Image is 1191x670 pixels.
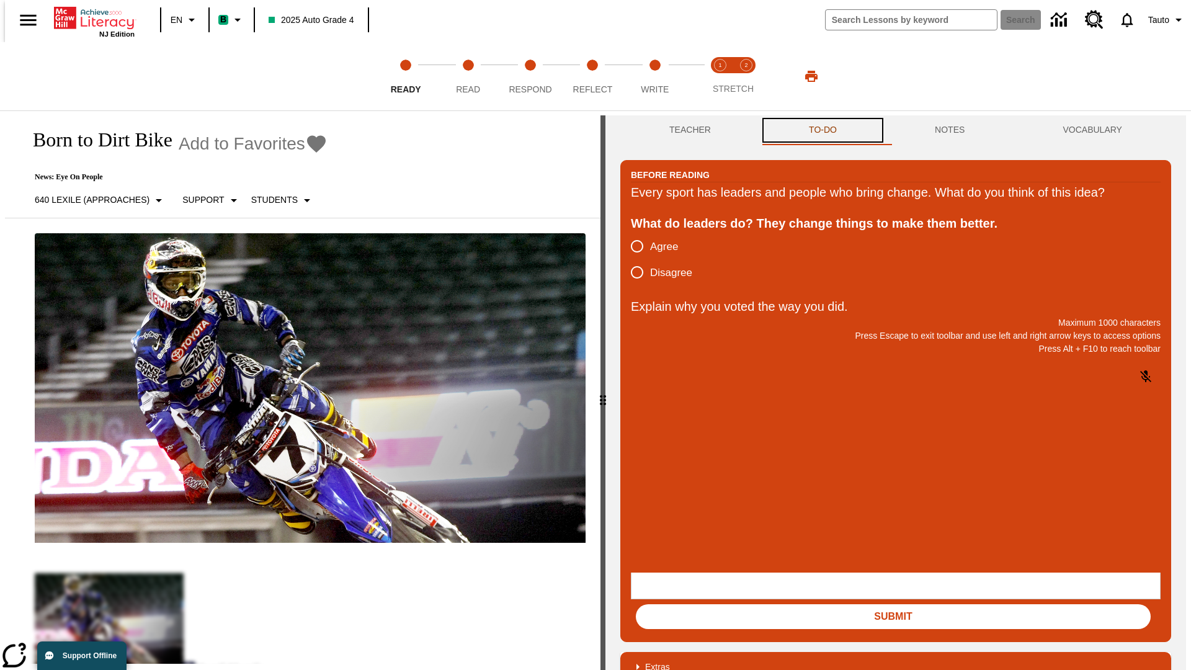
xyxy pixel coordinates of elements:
div: poll [631,233,702,285]
button: VOCABULARY [1014,115,1171,145]
button: Teacher [620,115,760,145]
a: Data Center [1043,3,1077,37]
div: Every sport has leaders and people who bring change. What do you think of this idea? [631,182,1161,202]
p: Maximum 1000 characters [631,316,1161,329]
button: Print [792,65,831,87]
span: B [220,12,226,27]
body: Explain why you voted the way you did. Maximum 1000 characters Press Alt + F10 to reach toolbar P... [5,10,181,21]
button: Click to activate and allow voice recognition [1131,362,1161,391]
a: Notifications [1111,4,1143,36]
p: Press Escape to exit toolbar and use left and right arrow keys to access options [631,329,1161,342]
span: Read [456,84,480,94]
span: Add to Favorites [179,134,305,154]
div: activity [605,115,1186,670]
button: Submit [636,604,1151,629]
p: 640 Lexile (Approaches) [35,194,149,207]
button: Stretch Read step 1 of 2 [702,42,738,110]
span: Write [641,84,669,94]
p: News: Eye On People [20,172,328,182]
button: Add to Favorites - Born to Dirt Bike [179,133,328,154]
p: Explain why you voted the way you did. [631,297,1161,316]
span: Ready [391,84,421,94]
button: Write step 5 of 5 [619,42,691,110]
div: Home [54,4,135,38]
input: search field [826,10,997,30]
span: Tauto [1148,14,1169,27]
button: Boost Class color is mint green. Change class color [213,9,250,31]
h2: Before Reading [631,168,710,182]
p: Support [182,194,224,207]
button: Reflect step 4 of 5 [556,42,628,110]
p: Students [251,194,298,207]
button: TO-DO [760,115,886,145]
button: Respond step 3 of 5 [494,42,566,110]
h1: Born to Dirt Bike [20,128,172,151]
span: EN [171,14,182,27]
span: Support Offline [63,651,117,660]
button: Select Student [246,189,319,212]
button: Language: EN, Select a language [165,9,205,31]
a: Resource Center, Will open in new tab [1077,3,1111,37]
button: Read step 2 of 5 [432,42,504,110]
span: STRETCH [713,84,754,94]
button: Profile/Settings [1143,9,1191,31]
span: NJ Edition [99,30,135,38]
img: Motocross racer James Stewart flies through the air on his dirt bike. [35,233,586,543]
div: Press Enter or Spacebar and then press right and left arrow keys to move the slider [600,115,605,670]
button: NOTES [886,115,1014,145]
text: 2 [744,62,747,68]
span: Agree [650,239,678,255]
div: Instructional Panel Tabs [620,115,1171,145]
p: Press Alt + F10 to reach toolbar [631,342,1161,355]
button: Open side menu [10,2,47,38]
button: Scaffolds, Support [177,189,246,212]
div: What do leaders do? They change things to make them better. [631,213,1161,233]
button: Stretch Respond step 2 of 2 [728,42,764,110]
span: 2025 Auto Grade 4 [269,14,354,27]
button: Support Offline [37,641,127,670]
span: Disagree [650,265,692,281]
button: Select Lexile, 640 Lexile (Approaches) [30,189,171,212]
text: 1 [718,62,721,68]
span: Respond [509,84,551,94]
span: Reflect [573,84,613,94]
div: reading [5,115,600,664]
button: Ready step 1 of 5 [370,42,442,110]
